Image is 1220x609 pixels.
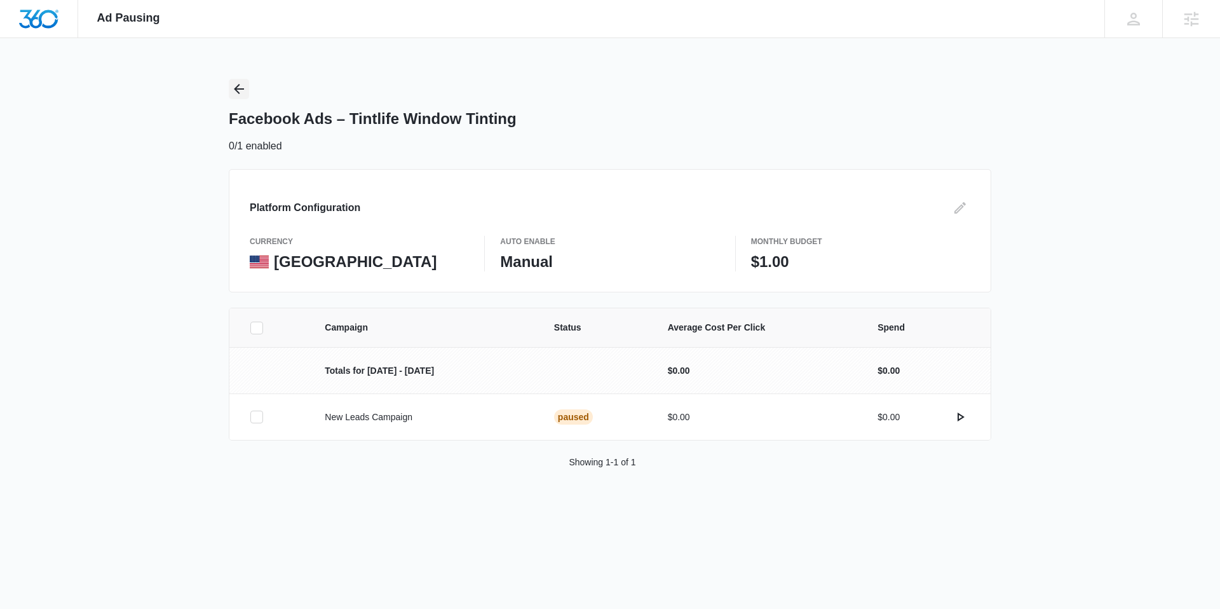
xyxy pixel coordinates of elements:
[569,456,635,469] p: Showing 1-1 of 1
[751,236,970,247] p: Monthly Budget
[554,409,593,425] div: Paused
[878,364,900,378] p: $0.00
[668,364,848,378] p: $0.00
[250,256,269,268] img: United States
[97,11,160,25] span: Ad Pausing
[878,411,900,424] p: $0.00
[950,198,970,218] button: Edit
[229,79,249,99] button: Back
[325,411,524,424] p: New Leads Campaign
[668,411,848,424] p: $0.00
[229,139,282,154] p: 0/1 enabled
[751,252,970,271] p: $1.00
[250,236,469,247] p: currency
[229,109,517,128] h1: Facebook Ads – Tintlife Window Tinting
[274,252,437,271] p: [GEOGRAPHIC_DATA]
[500,236,719,247] p: Auto Enable
[325,321,524,334] span: Campaign
[500,252,719,271] p: Manual
[950,407,970,427] button: actions.activate
[668,321,848,334] span: Average Cost Per Click
[325,364,524,378] p: Totals for [DATE] - [DATE]
[250,200,360,216] h3: Platform Configuration
[554,321,637,334] span: Status
[878,321,970,334] span: Spend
